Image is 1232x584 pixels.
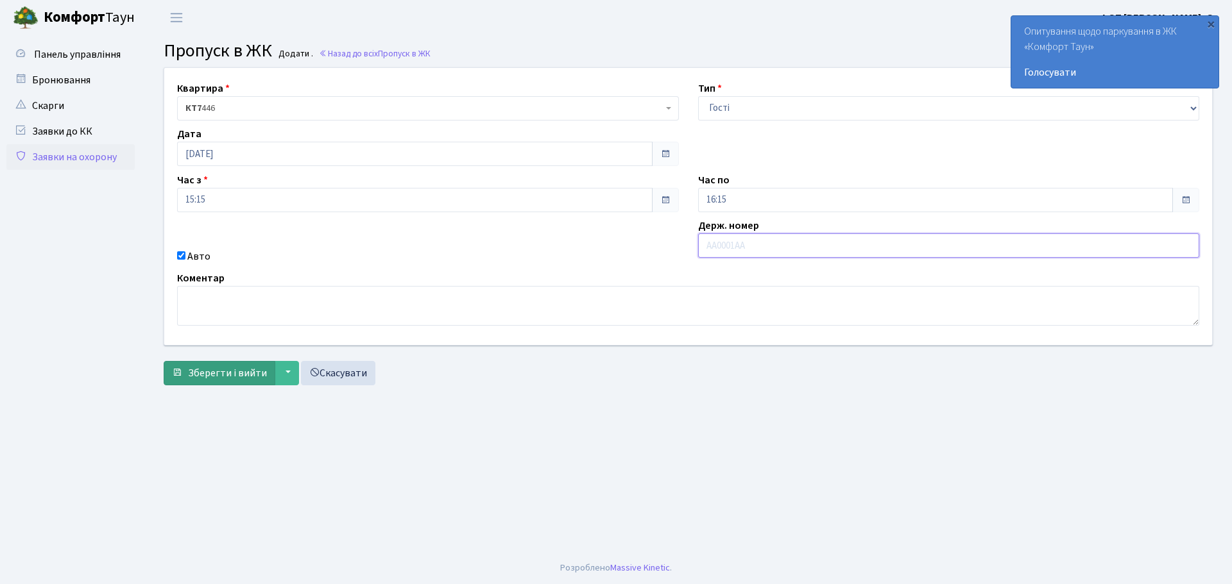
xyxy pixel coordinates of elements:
b: Комфорт [44,7,105,28]
div: Розроблено . [560,561,672,575]
img: logo.png [13,5,38,31]
span: Зберегти і вийти [188,366,267,380]
a: Бронювання [6,67,135,93]
input: AA0001AA [698,233,1200,258]
button: Переключити навігацію [160,7,193,28]
label: Час з [177,172,208,188]
b: КТ7 [185,102,201,115]
span: Пропуск в ЖК [378,47,431,60]
button: Зберегти і вийти [164,361,275,385]
a: Скарги [6,93,135,119]
div: × [1204,17,1217,30]
label: Час по [698,172,730,188]
label: Авто [187,249,210,264]
a: Скасувати [301,361,375,385]
span: Пропуск в ЖК [164,38,272,63]
b: ФОП [PERSON_NAME]. О. [1100,11,1217,25]
span: <b>КТ7</b>&nbsp;&nbsp;&nbsp;446 [177,96,679,121]
label: Дата [177,126,201,142]
a: Massive Kinetic [610,561,670,574]
a: ФОП [PERSON_NAME]. О. [1100,10,1217,26]
label: Тип [698,81,722,96]
span: Панель управління [34,47,121,62]
a: Голосувати [1024,65,1206,80]
label: Держ. номер [698,218,759,233]
a: Заявки до КК [6,119,135,144]
label: Квартира [177,81,230,96]
a: Панель управління [6,42,135,67]
div: Опитування щодо паркування в ЖК «Комфорт Таун» [1011,16,1219,88]
a: Назад до всіхПропуск в ЖК [319,47,431,60]
span: Таун [44,7,135,29]
label: Коментар [177,271,225,286]
small: Додати . [276,49,313,60]
a: Заявки на охорону [6,144,135,170]
span: <b>КТ7</b>&nbsp;&nbsp;&nbsp;446 [185,102,663,115]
